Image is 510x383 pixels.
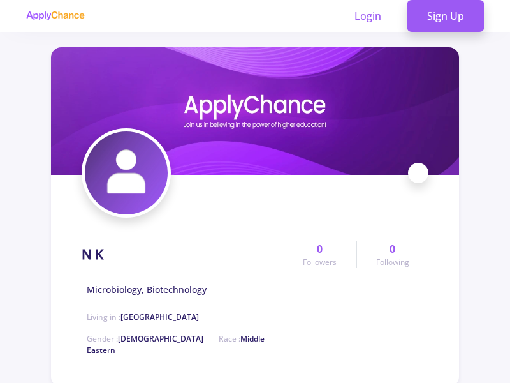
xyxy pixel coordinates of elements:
img: N Kavatar [85,131,168,214]
img: applychance logo text only [25,11,85,21]
a: 0Followers [284,241,356,268]
img: N Kcover image [51,47,459,175]
span: Living in : [87,312,199,322]
h1: N K [82,246,103,262]
a: 0Following [356,241,428,268]
span: Following [376,257,409,268]
span: 0 [317,241,323,257]
span: Middle Eastern [87,333,265,356]
span: [DEMOGRAPHIC_DATA] [118,333,203,344]
span: Gender : [87,333,203,344]
span: Microbiology, Biotechnology [87,283,207,296]
span: Followers [303,257,337,268]
span: Race : [87,333,265,356]
span: [GEOGRAPHIC_DATA] [120,312,199,322]
span: 0 [390,241,395,257]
